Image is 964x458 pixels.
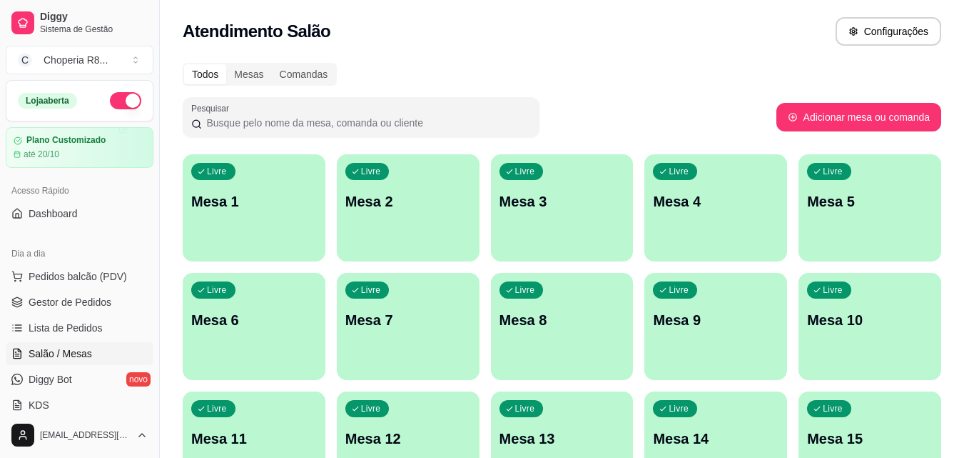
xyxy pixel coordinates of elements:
p: Livre [669,166,689,177]
h2: Atendimento Salão [183,20,330,43]
article: Plano Customizado [26,135,106,146]
div: Mesas [226,64,271,84]
button: LivreMesa 4 [644,154,787,262]
div: Dia a dia [6,242,153,265]
button: Configurações [836,17,941,46]
p: Mesa 2 [345,191,471,211]
p: Mesa 7 [345,310,471,330]
p: Livre [361,284,381,296]
a: Dashboard [6,202,153,225]
p: Livre [207,403,227,414]
p: Livre [361,403,381,414]
p: Livre [823,403,843,414]
p: Livre [207,284,227,296]
p: Livre [361,166,381,177]
button: LivreMesa 6 [183,273,325,380]
a: Diggy Botnovo [6,368,153,391]
p: Mesa 4 [653,191,778,211]
p: Livre [669,403,689,414]
a: Lista de Pedidos [6,317,153,339]
p: Mesa 1 [191,191,317,211]
p: Livre [515,403,535,414]
span: Dashboard [29,206,78,221]
button: LivreMesa 9 [644,273,787,380]
span: Lista de Pedidos [29,321,103,335]
span: Pedidos balcão (PDV) [29,269,127,284]
p: Livre [823,284,843,296]
button: Select a team [6,46,153,74]
article: até 20/10 [24,149,59,160]
p: Mesa 12 [345,429,471,449]
p: Mesa 9 [653,310,778,330]
button: LivreMesa 8 [491,273,634,380]
a: Plano Customizadoaté 20/10 [6,127,153,168]
label: Pesquisar [191,102,234,114]
button: LivreMesa 1 [183,154,325,262]
p: Mesa 5 [807,191,933,211]
div: Acesso Rápido [6,179,153,202]
p: Mesa 13 [499,429,625,449]
button: LivreMesa 10 [798,273,941,380]
p: Livre [669,284,689,296]
button: Alterar Status [110,92,141,109]
p: Mesa 3 [499,191,625,211]
p: Livre [823,166,843,177]
button: LivreMesa 2 [337,154,480,262]
a: DiggySistema de Gestão [6,6,153,40]
p: Livre [515,166,535,177]
button: LivreMesa 7 [337,273,480,380]
button: [EMAIL_ADDRESS][DOMAIN_NAME] [6,418,153,452]
p: Mesa 11 [191,429,317,449]
p: Mesa 6 [191,310,317,330]
p: Livre [207,166,227,177]
button: LivreMesa 3 [491,154,634,262]
button: Pedidos balcão (PDV) [6,265,153,288]
span: Sistema de Gestão [40,24,148,35]
input: Pesquisar [202,116,531,130]
button: LivreMesa 5 [798,154,941,262]
a: Gestor de Pedidos [6,291,153,314]
div: Loja aberta [18,93,77,109]
span: Salão / Mesas [29,347,92,361]
a: KDS [6,394,153,417]
div: Comandas [272,64,336,84]
span: Diggy [40,11,148,24]
span: [EMAIL_ADDRESS][DOMAIN_NAME] [40,429,131,441]
div: Choperia R8 ... [44,53,108,67]
button: Adicionar mesa ou comanda [776,103,941,131]
span: Gestor de Pedidos [29,295,111,309]
div: Todos [184,64,226,84]
span: Diggy Bot [29,372,72,387]
span: C [18,53,32,67]
p: Mesa 15 [807,429,933,449]
p: Mesa 10 [807,310,933,330]
p: Mesa 14 [653,429,778,449]
p: Mesa 8 [499,310,625,330]
span: KDS [29,398,49,412]
a: Salão / Mesas [6,342,153,365]
p: Livre [515,284,535,296]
